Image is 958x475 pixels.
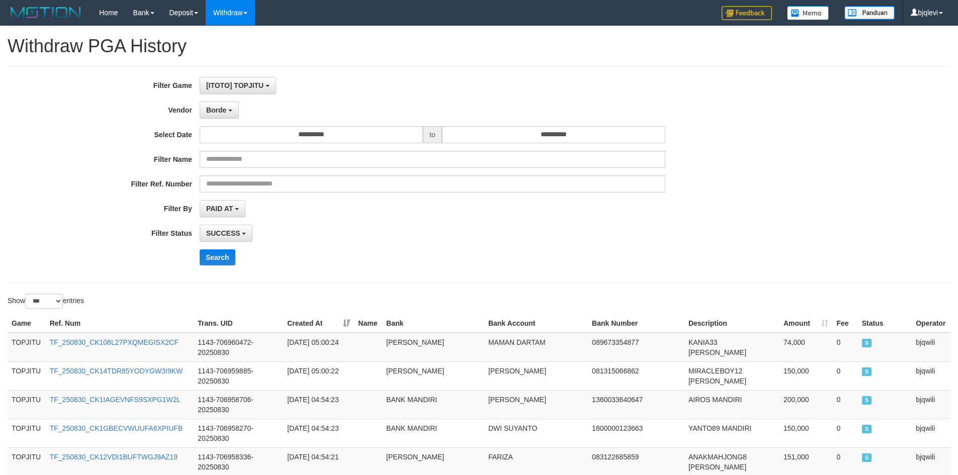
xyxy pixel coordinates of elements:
[200,200,245,217] button: PAID AT
[50,367,183,375] a: TF_250830_CK14TDR85YODYGW3I9KW
[912,314,950,333] th: Operator
[858,314,912,333] th: Status
[862,396,872,405] span: SUCCESS
[8,390,46,419] td: TOPJITU
[684,333,779,362] td: KANIA33 [PERSON_NAME]
[779,419,832,447] td: 150,000
[382,419,484,447] td: BANK MANDIRI
[484,333,588,362] td: MAMAN DARTAM
[8,36,950,56] h1: Withdraw PGA History
[382,390,484,419] td: BANK MANDIRI
[779,333,832,362] td: 74,000
[779,361,832,390] td: 150,000
[912,333,950,362] td: bjqwili
[283,314,354,333] th: Created At: activate to sort column ascending
[194,419,283,447] td: 1143-706958270-20250830
[684,361,779,390] td: MIRACLEBOY12 [PERSON_NAME]
[354,314,382,333] th: Name
[8,361,46,390] td: TOPJITU
[8,419,46,447] td: TOPJITU
[423,126,442,143] span: to
[832,333,857,362] td: 0
[588,333,684,362] td: 089673354877
[832,390,857,419] td: 0
[484,390,588,419] td: [PERSON_NAME]
[206,205,233,213] span: PAID AT
[200,77,276,94] button: [ITOTO] TOPJITU
[588,314,684,333] th: Bank Number
[588,361,684,390] td: 081315066862
[484,314,588,333] th: Bank Account
[484,361,588,390] td: [PERSON_NAME]
[832,314,857,333] th: Fee
[484,419,588,447] td: DWI SUYANTO
[684,390,779,419] td: AIROS MANDIRI
[787,6,829,20] img: Button%20Memo.svg
[50,453,178,461] a: TF_250830_CK12VDI1BUFTWGJ9AZ19
[862,453,872,462] span: SUCCESS
[206,229,240,237] span: SUCCESS
[283,361,354,390] td: [DATE] 05:00:22
[684,314,779,333] th: Description
[50,338,179,346] a: TF_250830_CK108L27PXQMEGISX2CF
[200,249,235,265] button: Search
[283,333,354,362] td: [DATE] 05:00:24
[832,419,857,447] td: 0
[382,314,484,333] th: Bank
[588,419,684,447] td: 1800000123663
[588,390,684,419] td: 1360033640647
[722,6,772,20] img: Feedback.jpg
[862,425,872,433] span: SUCCESS
[50,424,183,432] a: TF_250830_CK1GBECVWUUFA6XPIUFB
[194,333,283,362] td: 1143-706960472-20250830
[194,390,283,419] td: 1143-706958706-20250830
[912,419,950,447] td: bjqwili
[832,361,857,390] td: 0
[8,333,46,362] td: TOPJITU
[206,81,264,89] span: [ITOTO] TOPJITU
[779,314,832,333] th: Amount: activate to sort column ascending
[194,314,283,333] th: Trans. UID
[684,419,779,447] td: YANTO89 MANDIRI
[779,390,832,419] td: 200,000
[25,294,63,309] select: Showentries
[382,361,484,390] td: [PERSON_NAME]
[50,396,181,404] a: TF_250830_CK1IAGEVNFS9SXPG1W2L
[200,225,253,242] button: SUCCESS
[844,6,895,20] img: panduan.png
[46,314,194,333] th: Ref. Num
[912,390,950,419] td: bjqwili
[200,102,239,119] button: Borde
[283,419,354,447] td: [DATE] 04:54:23
[382,333,484,362] td: [PERSON_NAME]
[206,106,226,114] span: Borde
[8,5,84,20] img: MOTION_logo.png
[283,390,354,419] td: [DATE] 04:54:23
[862,367,872,376] span: SUCCESS
[8,314,46,333] th: Game
[194,361,283,390] td: 1143-706959885-20250830
[8,294,84,309] label: Show entries
[912,361,950,390] td: bjqwili
[862,339,872,347] span: SUCCESS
